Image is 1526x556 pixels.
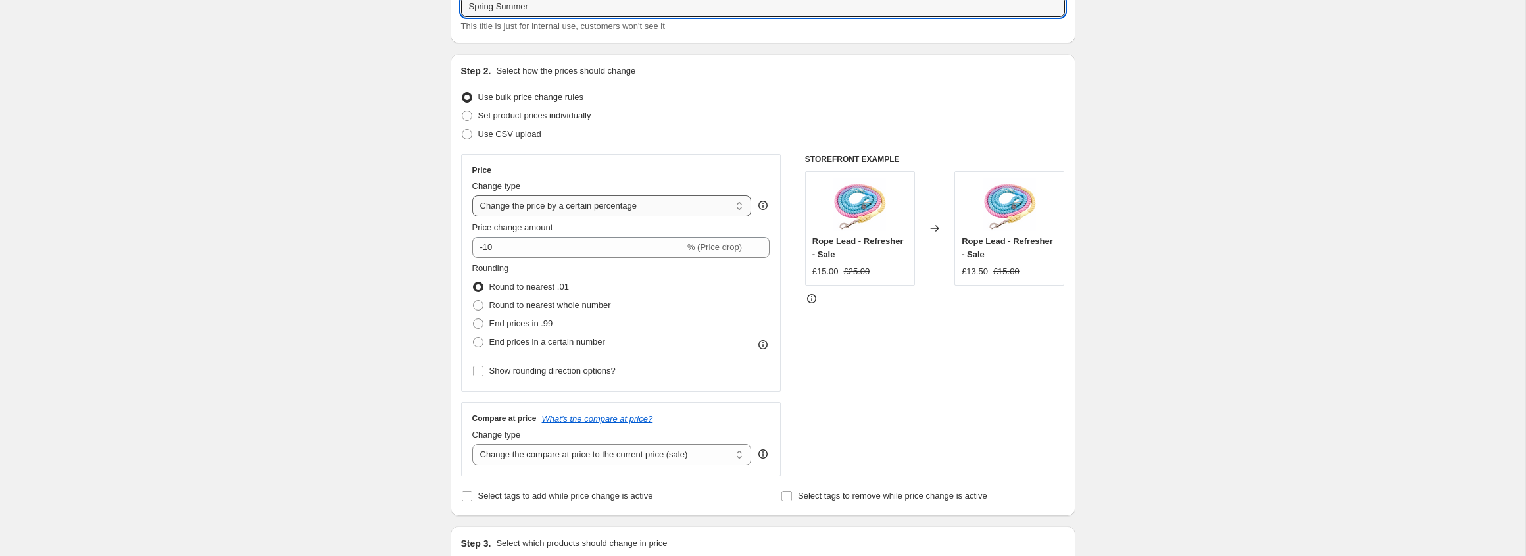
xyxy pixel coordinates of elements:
span: Price change amount [472,222,553,232]
h3: Price [472,165,491,176]
h2: Step 2. [461,64,491,78]
span: % (Price drop) [687,242,742,252]
img: PhotoRoom_20200825_143726_80x.png [833,178,886,231]
h6: STOREFRONT EXAMPLE [805,154,1065,164]
button: What's the compare at price? [542,414,653,424]
span: End prices in a certain number [489,337,605,347]
div: £13.50 [962,265,988,278]
span: Use CSV upload [478,129,541,139]
span: This title is just for internal use, customers won't see it [461,21,665,31]
input: -15 [472,237,685,258]
span: Show rounding direction options? [489,366,616,376]
p: Select which products should change in price [496,537,667,550]
div: help [756,199,770,212]
span: Rope Lead - Refresher - Sale [812,236,904,259]
strike: £25.00 [844,265,870,278]
img: PhotoRoom_20200825_143726_80x.png [983,178,1036,231]
div: help [756,447,770,461]
span: Set product prices individually [478,111,591,120]
span: Rope Lead - Refresher - Sale [962,236,1053,259]
span: End prices in .99 [489,318,553,328]
span: Round to nearest whole number [489,300,611,310]
span: Round to nearest .01 [489,282,569,291]
span: Select tags to add while price change is active [478,491,653,501]
span: Use bulk price change rules [478,92,583,102]
div: £15.00 [812,265,839,278]
span: Change type [472,430,521,440]
p: Select how the prices should change [496,64,635,78]
span: Change type [472,181,521,191]
span: Select tags to remove while price change is active [798,491,987,501]
span: Rounding [472,263,509,273]
h3: Compare at price [472,413,537,424]
strike: £15.00 [993,265,1020,278]
h2: Step 3. [461,537,491,550]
